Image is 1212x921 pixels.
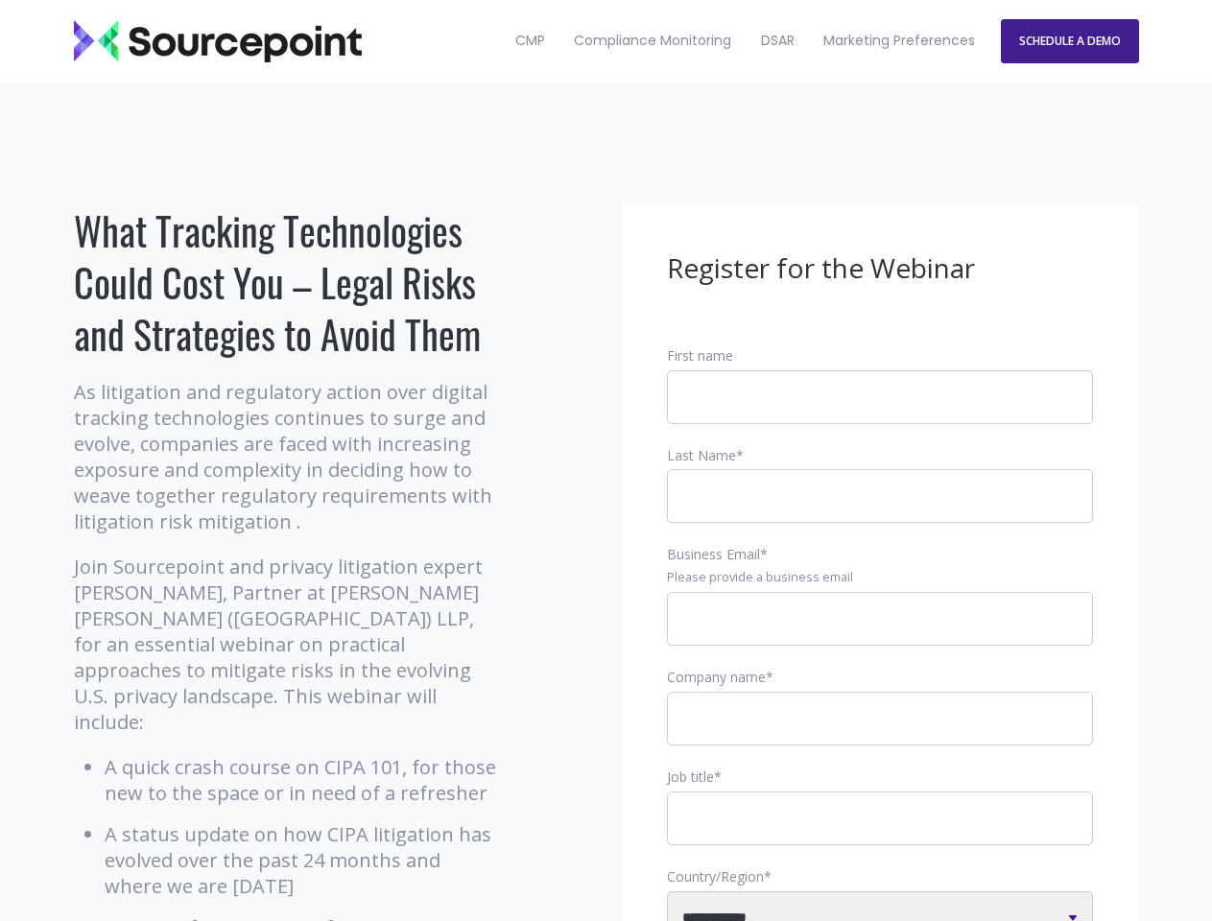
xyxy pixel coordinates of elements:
[74,204,501,360] h1: What Tracking Technologies Could Cost You – Legal Risks and Strategies to Avoid Them
[105,821,501,899] li: A status update on how CIPA litigation has evolved over the past 24 months and where we are [DATE]
[667,569,1093,586] legend: Please provide a business email
[667,867,764,886] span: Country/Region
[667,668,766,686] span: Company name
[105,754,501,806] li: A quick crash course on CIPA 101, for those new to the space or in need of a refresher
[1001,19,1139,63] a: SCHEDULE A DEMO
[667,346,733,365] span: First name
[667,545,760,563] span: Business Email
[74,379,501,534] p: As litigation and regulatory action over digital tracking technologies continues to surge and evo...
[667,250,1093,287] h3: Register for the Webinar
[667,446,736,464] span: Last Name
[74,554,501,735] p: Join Sourcepoint and privacy litigation expert [PERSON_NAME], Partner at [PERSON_NAME] [PERSON_NA...
[74,20,362,62] img: Sourcepoint_logo_black_transparent (2)-2
[667,767,714,786] span: Job title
